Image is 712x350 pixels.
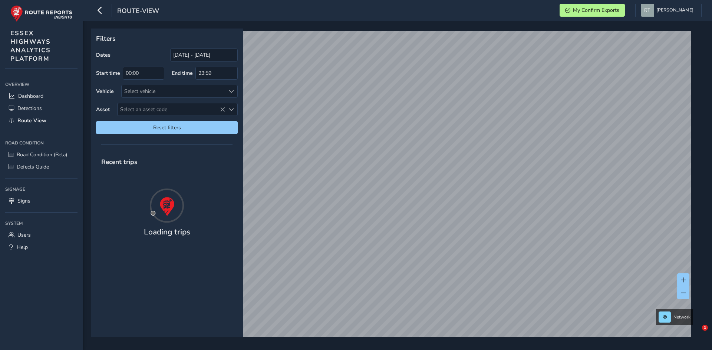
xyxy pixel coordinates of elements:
a: Users [5,229,78,241]
span: Help [17,244,28,251]
span: Dashboard [18,93,43,100]
iframe: Intercom live chat [687,325,705,343]
span: Reset filters [102,124,232,131]
button: [PERSON_NAME] [641,4,696,17]
span: [PERSON_NAME] [656,4,693,17]
a: Signs [5,195,78,207]
h4: Loading trips [144,227,190,237]
canvas: Map [93,31,691,346]
button: Reset filters [96,121,238,134]
label: Vehicle [96,88,114,95]
span: Users [17,231,31,239]
p: Filters [96,34,238,43]
label: Start time [96,70,120,77]
span: Select an asset code [118,103,225,116]
a: Detections [5,102,78,114]
span: Defects Guide [17,163,49,170]
a: Help [5,241,78,253]
label: Dates [96,51,111,59]
span: Route View [17,117,46,124]
span: Road Condition (Beta) [17,151,67,158]
a: Dashboard [5,90,78,102]
div: Select an asset code [225,103,237,116]
div: Road Condition [5,137,78,149]
img: diamond-layout [641,4,654,17]
span: 1 [702,325,708,331]
a: Defects Guide [5,161,78,173]
span: Detections [17,105,42,112]
a: Road Condition (Beta) [5,149,78,161]
div: System [5,218,78,229]
label: Asset [96,106,110,113]
span: Signs [17,197,30,204]
div: Overview [5,79,78,90]
div: Signage [5,184,78,195]
label: End time [172,70,193,77]
span: Network [673,314,690,320]
a: Route View [5,114,78,127]
img: rr logo [10,5,72,22]
span: My Confirm Exports [573,7,619,14]
span: ESSEX HIGHWAYS ANALYTICS PLATFORM [10,29,51,63]
div: Select vehicle [122,85,225,97]
button: My Confirm Exports [560,4,625,17]
span: Recent trips [96,152,143,171]
span: route-view [117,6,159,17]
